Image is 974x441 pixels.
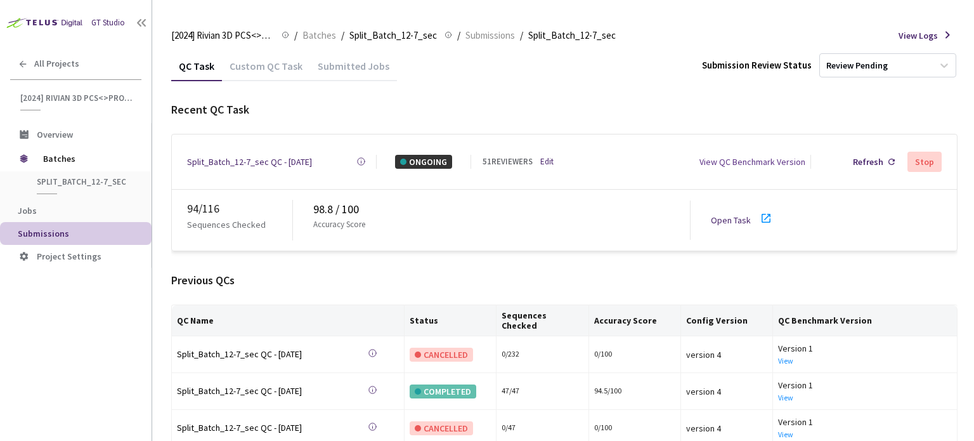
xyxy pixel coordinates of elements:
span: Split_Batch_12-7_sec [37,176,131,187]
div: 51 REVIEWERS [483,155,533,168]
a: View [778,356,793,365]
a: Submissions [463,28,517,42]
a: Split_Batch_12-7_sec QC - [DATE] [187,155,312,169]
div: Split_Batch_12-7_sec QC - [DATE] [177,421,354,435]
span: Split_Batch_12-7_sec [349,28,437,43]
span: All Projects [34,58,79,69]
span: Batches [43,146,130,171]
div: Custom QC Task [222,60,310,81]
div: Recent QC Task [171,101,958,119]
th: Config Version [681,305,773,336]
div: Review Pending [826,60,888,72]
span: Overview [37,129,73,140]
div: 94 / 116 [187,200,292,218]
th: Sequences Checked [497,305,588,336]
div: version 4 [686,421,767,435]
li: / [520,28,523,43]
div: Submission Review Status [702,58,812,73]
a: Batches [300,28,339,42]
div: CANCELLED [410,348,473,362]
div: 0/100 [594,422,675,434]
li: / [294,28,297,43]
span: [2024] Rivian 3D PCS<>Production [171,28,274,43]
div: Stop [915,157,934,167]
span: Batches [302,28,336,43]
li: / [457,28,460,43]
div: 0 / 47 [502,422,583,434]
span: [2024] Rivian 3D PCS<>Production [20,93,134,103]
span: Project Settings [37,251,101,262]
p: Accuracy Score [313,218,365,231]
div: Version 1 [778,378,952,392]
div: 47 / 47 [502,385,583,397]
th: QC Benchmark Version [773,305,958,336]
div: Previous QCs [171,272,958,289]
div: 98.8 / 100 [313,201,690,218]
th: Accuracy Score [589,305,681,336]
span: Submissions [18,228,69,239]
div: version 4 [686,348,767,362]
li: / [341,28,344,43]
span: View Logs [899,29,938,43]
div: GT Studio [91,16,125,29]
a: View [778,393,793,402]
a: Split_Batch_12-7_sec QC - [DATE] [177,384,354,398]
div: Refresh [853,155,883,169]
div: Split_Batch_12-7_sec QC - [DATE] [177,384,354,398]
a: View [778,430,793,439]
div: Version 1 [778,415,952,429]
div: Submitted Jobs [310,60,397,81]
div: QC Task [171,60,222,81]
div: 0/100 [594,348,675,360]
span: Jobs [18,205,37,216]
th: Status [405,305,497,336]
div: version 4 [686,385,767,398]
p: Sequences Checked [187,218,266,232]
div: 0 / 232 [502,348,583,360]
div: Split_Batch_12-7_sec QC - [DATE] [177,347,354,361]
a: Edit [540,155,554,168]
div: COMPLETED [410,385,476,398]
div: ONGOING [395,155,452,169]
div: CANCELLED [410,421,473,435]
div: Version 1 [778,341,952,355]
th: QC Name [172,305,405,336]
div: View QC Benchmark Version [699,155,805,169]
span: Submissions [465,28,515,43]
span: Split_Batch_12-7_sec [528,28,616,43]
a: Open Task [711,214,751,226]
div: 94.5/100 [594,385,675,397]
